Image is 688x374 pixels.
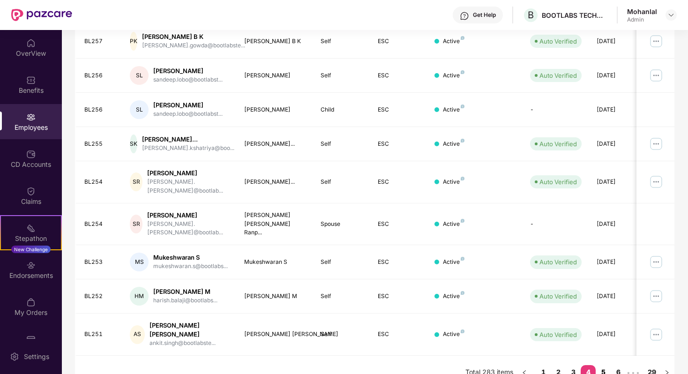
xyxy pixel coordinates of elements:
div: PK [130,32,137,51]
td: - [523,93,589,127]
div: [PERSON_NAME] [PERSON_NAME] Ranp... [244,211,306,238]
span: B [528,9,534,21]
div: Mohanlal [627,7,657,16]
div: [PERSON_NAME] [147,211,229,220]
div: [DATE] [597,71,639,80]
div: Get Help [473,11,496,19]
div: Self [321,71,363,80]
div: ESC [378,105,420,114]
div: Mukeshwaran S [244,258,306,267]
div: [PERSON_NAME]... [244,140,306,149]
div: [PERSON_NAME].[PERSON_NAME]@bootlab... [147,178,229,195]
img: svg+xml;base64,PHN2ZyBpZD0iSG9tZSIgeG1sbnM9Imh0dHA6Ly93d3cudzMub3JnLzIwMDAvc3ZnIiB3aWR0aD0iMjAiIG... [26,38,36,48]
div: [DATE] [597,330,639,339]
img: svg+xml;base64,PHN2ZyBpZD0iTXlfT3JkZXJzIiBkYXRhLW5hbWU9Ik15IE9yZGVycyIgeG1sbnM9Imh0dHA6Ly93d3cudz... [26,298,36,307]
div: [DATE] [597,292,639,301]
div: Self [321,140,363,149]
div: Settings [21,352,52,361]
div: ESC [378,220,420,229]
div: Active [443,292,464,301]
div: BL251 [84,330,115,339]
img: manageButton [649,289,664,304]
div: Active [443,37,464,46]
div: Auto Verified [539,292,577,301]
div: [PERSON_NAME].kshatriya@boo... [142,144,234,153]
div: Active [443,330,464,339]
div: Active [443,178,464,187]
div: Auto Verified [539,71,577,80]
div: Active [443,140,464,149]
img: manageButton [649,68,664,83]
div: Self [321,292,363,301]
div: BL254 [84,178,115,187]
div: ankit.singh@bootlabste... [150,339,229,348]
img: svg+xml;base64,PHN2ZyBpZD0iUGF6Y2FyZCIgeG1sbnM9Imh0dHA6Ly93d3cudzMub3JnLzIwMDAvc3ZnIiB3aWR0aD0iMj... [26,335,36,344]
div: Self [321,178,363,187]
div: Admin [627,16,657,23]
div: ESC [378,71,420,80]
div: BL254 [84,220,115,229]
div: [DATE] [597,105,639,114]
img: svg+xml;base64,PHN2ZyB4bWxucz0iaHR0cDovL3d3dy53My5vcmcvMjAwMC9zdmciIHdpZHRoPSIyMSIgaGVpZ2h0PSIyMC... [26,224,36,233]
img: svg+xml;base64,PHN2ZyB4bWxucz0iaHR0cDovL3d3dy53My5vcmcvMjAwMC9zdmciIHdpZHRoPSI4IiBoZWlnaHQ9IjgiIH... [461,70,464,74]
div: [PERSON_NAME] B K [244,37,306,46]
div: [PERSON_NAME] [PERSON_NAME] [244,330,306,339]
img: New Pazcare Logo [11,9,72,21]
div: Self [321,37,363,46]
div: [PERSON_NAME]... [142,135,234,144]
img: manageButton [649,327,664,342]
img: svg+xml;base64,PHN2ZyB4bWxucz0iaHR0cDovL3d3dy53My5vcmcvMjAwMC9zdmciIHdpZHRoPSI4IiBoZWlnaHQ9IjgiIH... [461,139,464,142]
div: Active [443,71,464,80]
div: [PERSON_NAME].gowda@bootlabste... [142,41,245,50]
div: [DATE] [597,37,639,46]
div: SL [130,100,149,119]
div: Active [443,105,464,114]
img: manageButton [649,254,664,269]
div: Auto Verified [539,177,577,187]
div: sandeep.lobo@bootlabst... [153,110,223,119]
div: Self [321,330,363,339]
div: Mukeshwaran S [153,253,228,262]
div: [DATE] [597,220,639,229]
div: SR [130,172,142,191]
img: svg+xml;base64,PHN2ZyB4bWxucz0iaHR0cDovL3d3dy53My5vcmcvMjAwMC9zdmciIHdpZHRoPSI4IiBoZWlnaHQ9IjgiIH... [461,329,464,333]
div: Child [321,105,363,114]
div: [PERSON_NAME] M [153,287,217,296]
img: svg+xml;base64,PHN2ZyBpZD0iQmVuZWZpdHMiIHhtbG5zPSJodHRwOi8vd3d3LnczLm9yZy8yMDAwL3N2ZyIgd2lkdGg9Ij... [26,75,36,85]
div: ESC [378,140,420,149]
div: [PERSON_NAME] M [244,292,306,301]
img: svg+xml;base64,PHN2ZyBpZD0iRHJvcGRvd24tMzJ4MzIiIHhtbG5zPSJodHRwOi8vd3d3LnczLm9yZy8yMDAwL3N2ZyIgd2... [667,11,675,19]
div: SL [130,66,149,85]
div: BL256 [84,71,115,80]
div: harish.balaji@bootlabs... [153,296,217,305]
img: svg+xml;base64,PHN2ZyBpZD0iRW1wbG95ZWVzIiB4bWxucz0iaHR0cDovL3d3dy53My5vcmcvMjAwMC9zdmciIHdpZHRoPS... [26,112,36,122]
div: ESC [378,330,420,339]
div: Active [443,220,464,229]
div: Auto Verified [539,139,577,149]
div: ESC [378,178,420,187]
div: [PERSON_NAME] [PERSON_NAME] [150,321,229,339]
div: [DATE] [597,178,639,187]
div: Auto Verified [539,330,577,339]
div: [PERSON_NAME] [147,169,229,178]
div: AS [130,325,144,344]
div: [PERSON_NAME] [244,105,306,114]
img: svg+xml;base64,PHN2ZyBpZD0iQ2xhaW0iIHhtbG5zPSJodHRwOi8vd3d3LnczLm9yZy8yMDAwL3N2ZyIgd2lkdGg9IjIwIi... [26,187,36,196]
div: BL256 [84,105,115,114]
div: mukeshwaran.s@bootlabs... [153,262,228,271]
div: BL255 [84,140,115,149]
div: Auto Verified [539,257,577,267]
img: svg+xml;base64,PHN2ZyB4bWxucz0iaHR0cDovL3d3dy53My5vcmcvMjAwMC9zdmciIHdpZHRoPSI4IiBoZWlnaHQ9IjgiIH... [461,291,464,295]
div: Auto Verified [539,37,577,46]
div: ESC [378,37,420,46]
div: [PERSON_NAME].[PERSON_NAME]@bootlab... [147,220,229,238]
div: [PERSON_NAME] B K [142,32,245,41]
img: svg+xml;base64,PHN2ZyBpZD0iSGVscC0zMngzMiIgeG1sbnM9Imh0dHA6Ly93d3cudzMub3JnLzIwMDAvc3ZnIiB3aWR0aD... [460,11,469,21]
img: manageButton [649,136,664,151]
div: Self [321,258,363,267]
div: BOOTLABS TECHNOLOGIES PRIVATE LIMITED [542,11,607,20]
div: SK [130,135,137,153]
div: [PERSON_NAME] [153,67,223,75]
div: Stepathon [1,234,61,243]
img: svg+xml;base64,PHN2ZyB4bWxucz0iaHR0cDovL3d3dy53My5vcmcvMjAwMC9zdmciIHdpZHRoPSI4IiBoZWlnaHQ9IjgiIH... [461,105,464,108]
